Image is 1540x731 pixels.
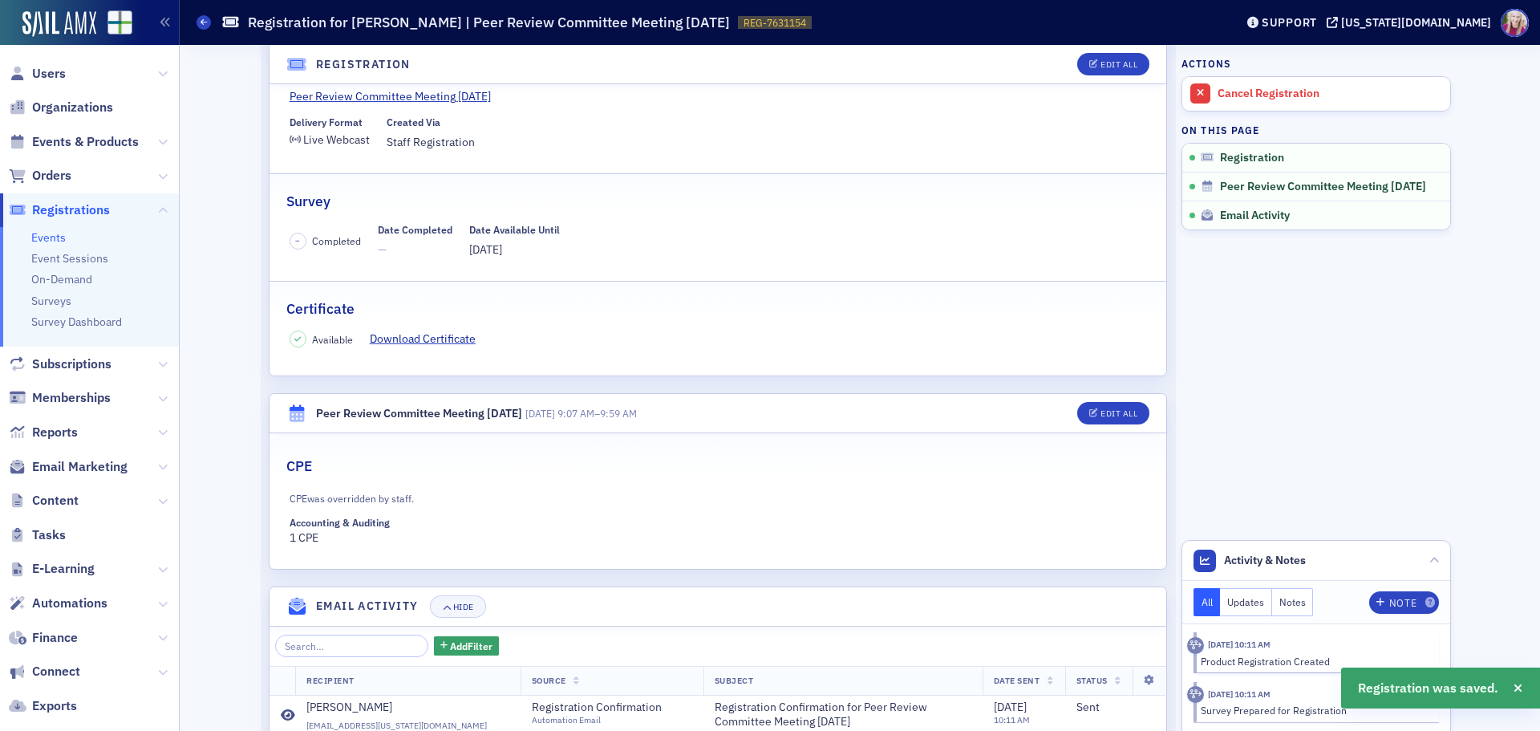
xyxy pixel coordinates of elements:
a: Reports [9,424,78,441]
span: Subscriptions [32,355,111,373]
input: Search… [275,635,428,657]
button: Updates [1220,588,1272,616]
span: Automations [32,595,107,612]
div: Edit All [1100,409,1137,418]
span: Subject [715,675,754,686]
div: Cancel Registration [1218,87,1442,101]
span: REG-7631154 [744,16,806,30]
time: 9:59 AM [600,407,637,420]
div: Delivery Format [290,116,363,128]
span: Available [312,332,353,347]
a: Peer Review Committee Meeting [DATE] [290,88,1147,105]
span: Activity & Notes [1224,552,1306,569]
a: Event Sessions [31,251,108,266]
time: 9/19/2025 10:11 AM [1208,639,1270,650]
div: Activity [1187,686,1204,703]
a: Survey Dashboard [31,315,122,329]
span: Reports [32,424,78,441]
a: Finance [9,629,78,647]
a: Email Marketing [9,458,128,476]
time: 9:07 AM [557,407,594,420]
span: E-Learning [32,560,95,578]
a: Tasks [9,526,66,544]
span: Email Activity [1220,209,1290,223]
span: Registration Confirmation for Peer Review Committee Meeting [DATE] [715,701,971,729]
time: 10:11 AM [994,714,1030,725]
span: Source [532,675,566,686]
span: – [295,235,300,246]
h4: Actions [1181,56,1231,71]
span: Connect [32,663,80,680]
span: Date Sent [994,675,1040,686]
div: Automation Email [532,715,678,725]
span: – [525,407,637,420]
span: Orders [32,167,71,185]
span: Registration was saved. [1358,679,1498,698]
span: Finance [32,629,78,647]
img: SailAMX [107,10,132,35]
span: Registration Confirmation [532,701,678,715]
button: AddFilter [434,636,500,656]
h4: Email Activity [316,598,419,615]
a: Exports [9,697,77,715]
span: Add Filter [450,639,492,653]
img: SailAMX [22,11,96,37]
div: Sent [1076,701,1156,715]
span: Peer Review Committee Meeting [DATE] [1220,180,1426,194]
span: Users [32,65,66,83]
span: Profile [1501,9,1529,37]
a: Events [31,230,66,245]
div: Survey Prepared for Registration [1201,703,1428,717]
h2: CPE [286,456,312,477]
span: Completed [312,234,361,248]
span: [DATE] [994,700,1027,714]
h2: Certificate [286,298,355,319]
div: 1 CPE [290,517,492,546]
a: Users [9,65,66,83]
a: Orders [9,167,71,185]
span: Registrations [32,201,110,219]
div: Note [1389,599,1416,607]
span: Content [32,492,79,510]
span: Email Marketing [32,458,128,476]
div: Product Registration Created [1201,654,1428,668]
div: Hide [453,603,474,611]
a: Memberships [9,389,111,407]
button: Notes [1272,588,1314,616]
div: [PERSON_NAME] [306,701,392,715]
a: [PERSON_NAME] [306,701,509,715]
div: Date Available Until [469,224,560,236]
a: Events & Products [9,133,139,151]
a: Download Certificate [370,331,488,347]
h4: On this page [1181,123,1451,137]
h4: Registration [316,56,411,73]
span: Tasks [32,526,66,544]
a: E-Learning [9,560,95,578]
a: View Homepage [96,10,132,38]
h2: Survey [286,191,330,212]
button: All [1193,588,1221,616]
span: Memberships [32,389,111,407]
div: Live Webcast [303,136,370,144]
span: [EMAIL_ADDRESS][US_STATE][DOMAIN_NAME] [306,721,509,731]
button: Edit All [1077,53,1149,75]
div: Peer Review Committee Meeting [DATE] [316,405,522,422]
span: Events & Products [32,133,139,151]
a: Organizations [9,99,113,116]
a: Registrations [9,201,110,219]
span: [DATE] [469,242,502,257]
div: CPE was overridden by staff. [290,489,829,506]
div: Activity [1187,637,1204,654]
div: Support [1262,15,1317,30]
a: Cancel Registration [1182,77,1450,111]
time: 9/19/2025 10:11 AM [1208,688,1270,700]
h1: Registration for [PERSON_NAME] | Peer Review Committee Meeting [DATE] [248,13,730,32]
button: Note [1369,591,1439,614]
a: Registration ConfirmationAutomation Email [532,701,692,725]
a: Connect [9,663,80,680]
a: Automations [9,595,107,612]
a: Surveys [31,294,71,308]
span: Registration [1220,151,1284,165]
div: Date Completed [378,224,452,236]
